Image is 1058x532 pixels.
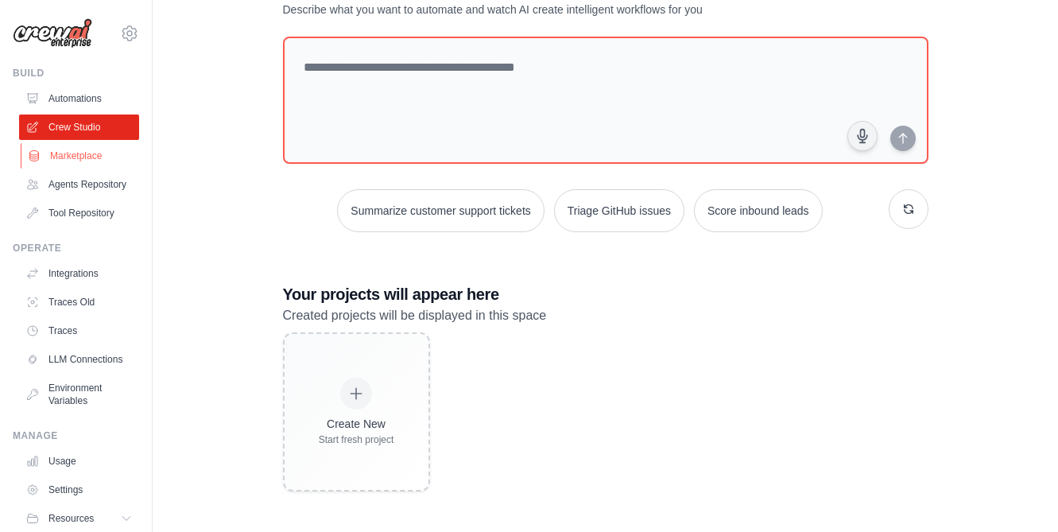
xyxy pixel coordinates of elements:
[19,86,139,111] a: Automations
[319,433,394,446] div: Start fresh project
[19,289,139,315] a: Traces Old
[13,242,139,254] div: Operate
[48,512,94,525] span: Resources
[847,121,878,151] button: Click to speak your automation idea
[13,18,92,49] img: Logo
[19,200,139,226] a: Tool Repository
[19,449,139,474] a: Usage
[889,189,928,229] button: Get new suggestions
[19,347,139,372] a: LLM Connections
[979,456,1058,532] iframe: Chat Widget
[283,283,928,305] h3: Your projects will appear here
[283,305,928,326] p: Created projects will be displayed in this space
[19,115,139,140] a: Crew Studio
[19,172,139,197] a: Agents Repository
[13,67,139,80] div: Build
[694,189,823,232] button: Score inbound leads
[19,261,139,286] a: Integrations
[19,375,139,414] a: Environment Variables
[19,477,139,503] a: Settings
[21,143,141,169] a: Marketplace
[19,318,139,344] a: Traces
[283,2,817,17] p: Describe what you want to automate and watch AI create intelligent workflows for you
[319,416,394,432] div: Create New
[13,429,139,442] div: Manage
[19,506,139,531] button: Resources
[337,189,544,232] button: Summarize customer support tickets
[554,189,684,232] button: Triage GitHub issues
